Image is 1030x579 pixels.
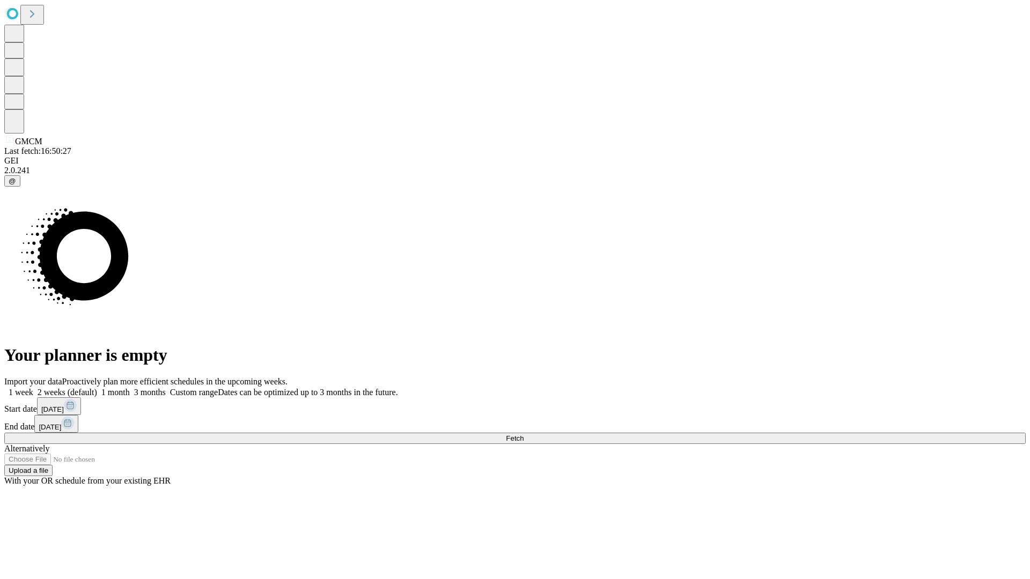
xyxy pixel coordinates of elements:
[37,397,81,415] button: [DATE]
[101,388,130,397] span: 1 month
[9,388,33,397] span: 1 week
[4,377,62,386] span: Import your data
[4,397,1026,415] div: Start date
[4,166,1026,175] div: 2.0.241
[218,388,398,397] span: Dates can be optimized up to 3 months in the future.
[134,388,166,397] span: 3 months
[4,444,49,453] span: Alternatively
[4,156,1026,166] div: GEI
[38,388,97,397] span: 2 weeks (default)
[506,434,524,442] span: Fetch
[62,377,288,386] span: Proactively plan more efficient schedules in the upcoming weeks.
[39,423,61,431] span: [DATE]
[4,175,20,187] button: @
[4,415,1026,433] div: End date
[4,476,171,485] span: With your OR schedule from your existing EHR
[4,465,53,476] button: Upload a file
[4,146,71,155] span: Last fetch: 16:50:27
[9,177,16,185] span: @
[41,405,64,413] span: [DATE]
[4,433,1026,444] button: Fetch
[34,415,78,433] button: [DATE]
[15,137,42,146] span: GMCM
[170,388,218,397] span: Custom range
[4,345,1026,365] h1: Your planner is empty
